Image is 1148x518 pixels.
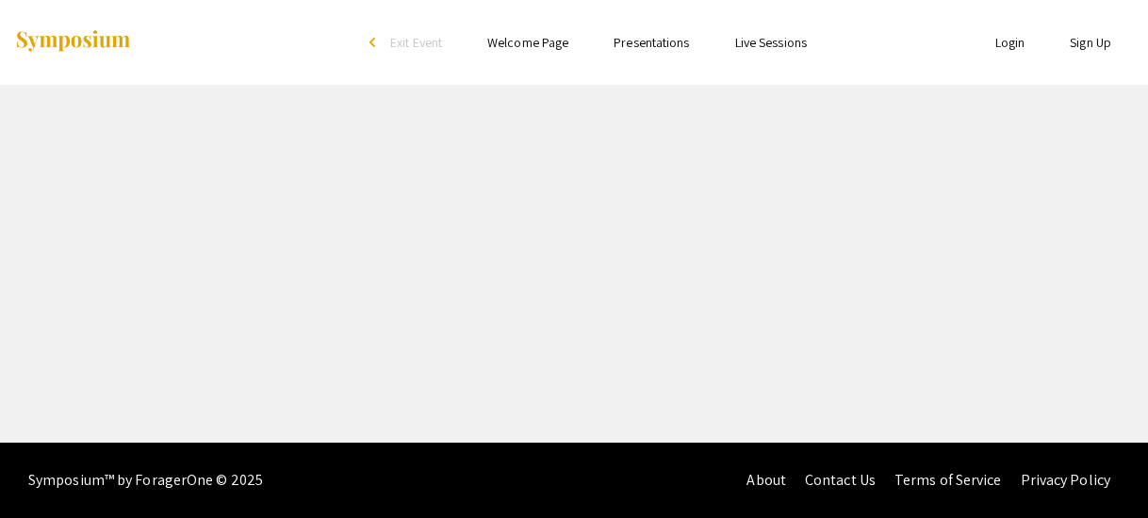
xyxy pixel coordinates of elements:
[14,29,132,55] img: Symposium by ForagerOne
[894,470,1002,490] a: Terms of Service
[390,34,442,51] span: Exit Event
[746,470,786,490] a: About
[28,443,263,518] div: Symposium™ by ForagerOne © 2025
[995,34,1025,51] a: Login
[735,34,807,51] a: Live Sessions
[1021,470,1110,490] a: Privacy Policy
[369,37,381,48] div: arrow_back_ios
[487,34,568,51] a: Welcome Page
[805,470,876,490] a: Contact Us
[1070,34,1111,51] a: Sign Up
[614,34,689,51] a: Presentations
